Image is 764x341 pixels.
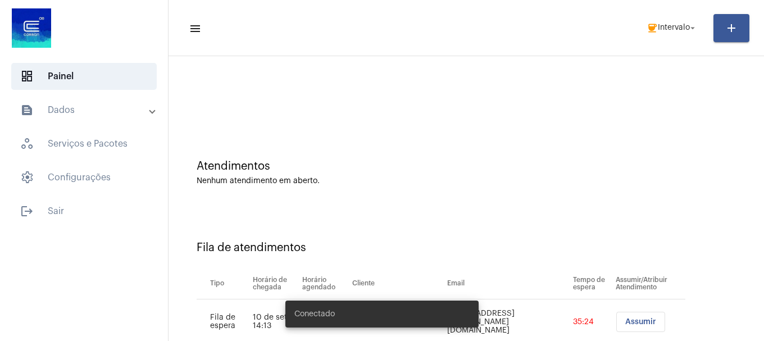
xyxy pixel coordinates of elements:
[444,268,570,299] th: Email
[11,63,157,90] span: Painel
[197,242,736,254] div: Fila de atendimentos
[349,268,444,299] th: Cliente
[7,97,168,124] mat-expansion-panel-header: sidenav iconDados
[725,21,738,35] mat-icon: add
[20,137,34,151] span: sidenav icon
[616,312,665,332] button: Assumir
[11,164,157,191] span: Configurações
[616,312,685,332] mat-chip-list: selection
[625,318,656,326] span: Assumir
[9,6,54,51] img: d4669ae0-8c07-2337-4f67-34b0df7f5ae4.jpeg
[613,268,685,299] th: Assumir/Atribuir Atendimento
[299,268,349,299] th: Horário agendado
[11,198,157,225] span: Sair
[658,24,690,32] span: Intervalo
[20,171,34,184] span: sidenav icon
[20,70,34,83] span: sidenav icon
[197,268,250,299] th: Tipo
[11,130,157,157] span: Serviços e Pacotes
[640,17,704,39] button: Intervalo
[20,103,150,117] mat-panel-title: Dados
[197,160,736,172] div: Atendimentos
[688,23,698,33] mat-icon: arrow_drop_down
[197,177,736,185] div: Nenhum atendimento em aberto.
[294,308,335,320] span: Conectado
[647,22,658,34] mat-icon: coffee
[570,268,613,299] th: Tempo de espera
[20,103,34,117] mat-icon: sidenav icon
[189,22,200,35] mat-icon: sidenav icon
[20,204,34,218] mat-icon: sidenav icon
[250,268,299,299] th: Horário de chegada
